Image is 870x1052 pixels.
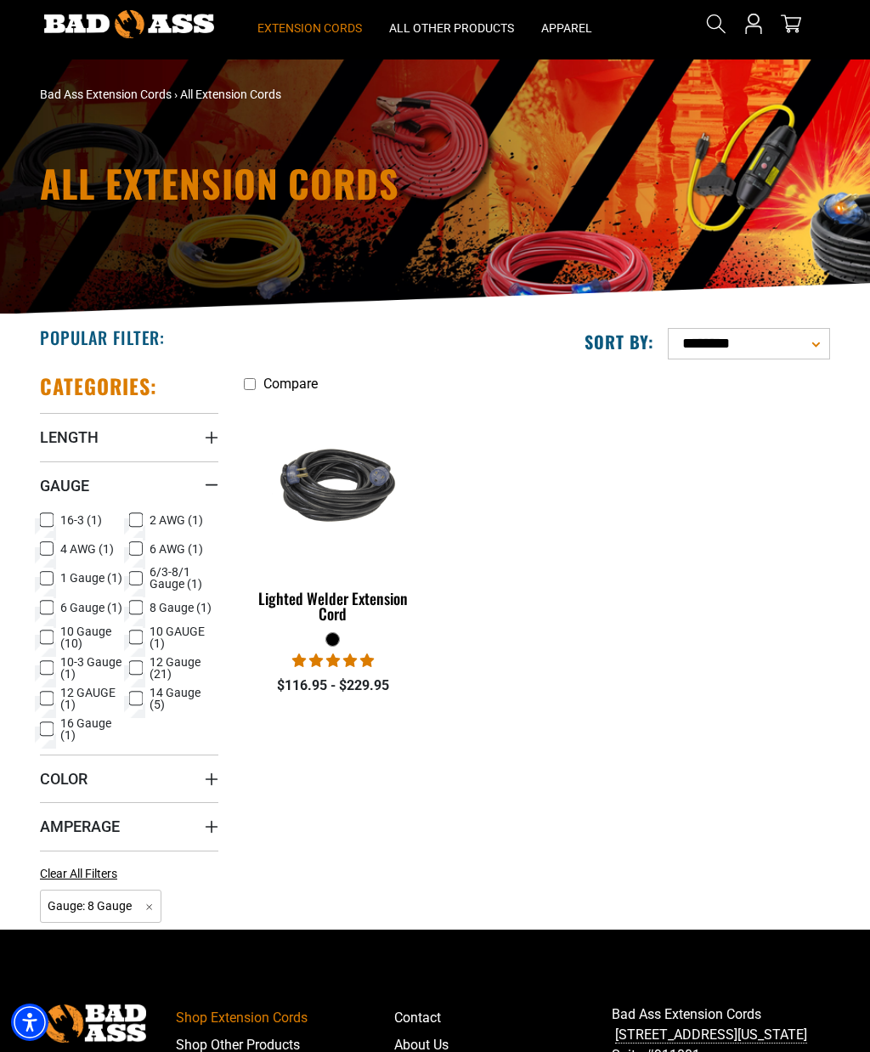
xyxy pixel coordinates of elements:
[150,625,212,649] span: 10 GAUGE (1)
[40,769,88,789] span: Color
[40,88,172,101] a: Bad Ass Extension Cords
[40,413,218,461] summary: Length
[60,514,102,526] span: 16-3 (1)
[40,755,218,802] summary: Color
[244,676,422,696] div: $116.95 - $229.95
[244,400,422,631] a: black Lighted Welder Extension Cord
[777,14,805,34] a: cart
[150,543,203,555] span: 6 AWG (1)
[40,165,694,202] h1: All Extension Cords
[40,802,218,850] summary: Amperage
[60,572,122,584] span: 1 Gauge (1)
[60,687,122,710] span: 12 GAUGE (1)
[40,867,117,880] span: Clear All Filters
[150,566,212,590] span: 6/3-8/1 Gauge (1)
[541,20,592,36] span: Apparel
[44,10,214,38] img: Bad Ass Extension Cords
[40,865,124,883] a: Clear All Filters
[40,461,218,509] summary: Gauge
[241,430,425,540] img: black
[150,602,212,614] span: 8 Gauge (1)
[292,653,374,669] span: 5.00 stars
[174,88,178,101] span: ›
[40,86,558,104] nav: breadcrumbs
[11,1004,48,1041] div: Accessibility Menu
[40,373,157,399] h2: Categories:
[394,1004,613,1032] a: Contact
[60,717,122,741] span: 16 Gauge (1)
[60,656,122,680] span: 10-3 Gauge (1)
[263,376,318,392] span: Compare
[60,602,122,614] span: 6 Gauge (1)
[176,1004,394,1032] a: Shop Extension Cords
[60,625,122,649] span: 10 Gauge (10)
[60,543,114,555] span: 4 AWG (1)
[40,817,120,836] span: Amperage
[40,897,161,913] a: Gauge: 8 Gauge
[180,88,281,101] span: All Extension Cords
[40,476,89,495] span: Gauge
[389,20,514,36] span: All Other Products
[244,591,422,621] div: Lighted Welder Extension Cord
[40,427,99,447] span: Length
[150,687,212,710] span: 14 Gauge (5)
[257,20,362,36] span: Extension Cords
[703,10,730,37] summary: Search
[44,1004,146,1043] img: Bad Ass Extension Cords
[40,326,165,348] h2: Popular Filter:
[150,656,212,680] span: 12 Gauge (21)
[585,331,654,353] label: Sort by:
[40,890,161,923] span: Gauge: 8 Gauge
[150,514,203,526] span: 2 AWG (1)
